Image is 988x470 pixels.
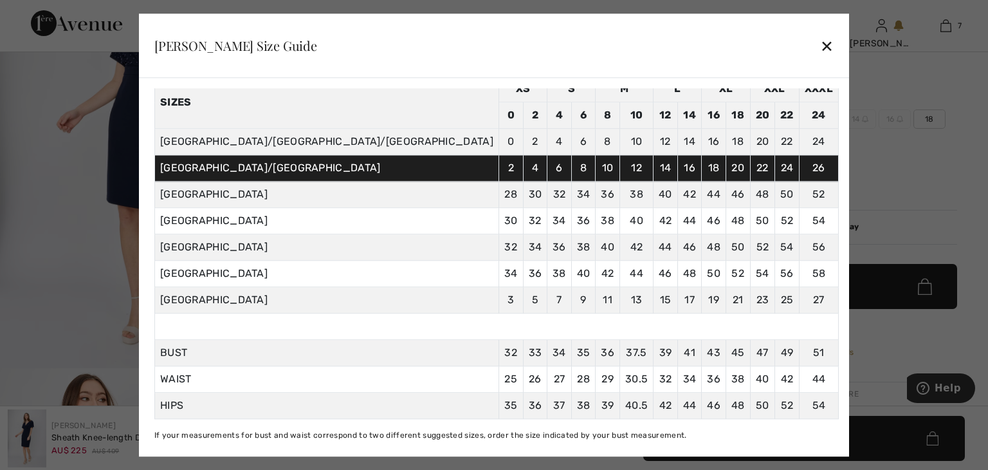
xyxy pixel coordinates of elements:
[820,32,834,59] div: ✕
[547,129,572,155] td: 4
[812,373,826,385] span: 44
[596,234,620,261] td: 40
[702,182,726,208] td: 44
[571,182,596,208] td: 34
[523,234,547,261] td: 34
[781,399,794,411] span: 52
[799,102,838,129] td: 24
[659,373,672,385] span: 32
[626,346,646,359] span: 37.5
[154,39,317,52] div: [PERSON_NAME] Size Guide
[726,234,750,261] td: 50
[523,182,547,208] td: 30
[499,287,523,314] td: 3
[707,373,720,385] span: 36
[499,234,523,261] td: 32
[547,208,572,234] td: 34
[547,102,572,129] td: 4
[154,76,499,129] th: Sizes
[619,234,653,261] td: 42
[775,129,800,155] td: 22
[677,155,702,182] td: 16
[499,102,523,129] td: 0
[799,287,838,314] td: 27
[702,234,726,261] td: 48
[625,399,648,411] span: 40.5
[731,399,745,411] span: 48
[154,155,499,182] td: [GEOGRAPHIC_DATA]/[GEOGRAPHIC_DATA]
[750,102,775,129] td: 20
[596,102,620,129] td: 8
[554,373,565,385] span: 27
[702,102,726,129] td: 16
[601,373,614,385] span: 29
[702,129,726,155] td: 16
[529,346,542,359] span: 33
[726,208,750,234] td: 48
[547,182,572,208] td: 32
[571,129,596,155] td: 6
[677,102,702,129] td: 14
[799,182,838,208] td: 52
[523,208,547,234] td: 32
[499,76,547,102] td: XS
[750,129,775,155] td: 20
[154,129,499,155] td: [GEOGRAPHIC_DATA]/[GEOGRAPHIC_DATA]/[GEOGRAPHIC_DATA]
[601,346,614,359] span: 36
[547,287,572,314] td: 7
[781,373,794,385] span: 42
[654,102,678,129] td: 12
[571,261,596,287] td: 40
[683,373,697,385] span: 34
[625,373,648,385] span: 30.5
[677,129,702,155] td: 14
[799,155,838,182] td: 26
[577,373,590,385] span: 28
[596,76,654,102] td: M
[684,346,695,359] span: 41
[654,182,678,208] td: 40
[523,102,547,129] td: 2
[571,287,596,314] td: 9
[154,182,499,208] td: [GEOGRAPHIC_DATA]
[775,208,800,234] td: 52
[553,399,565,411] span: 37
[677,261,702,287] td: 48
[499,129,523,155] td: 0
[654,76,702,102] td: L
[547,155,572,182] td: 6
[499,182,523,208] td: 28
[756,373,769,385] span: 40
[799,76,838,102] td: XXXL
[702,208,726,234] td: 46
[619,155,653,182] td: 12
[547,76,596,102] td: S
[154,234,499,261] td: [GEOGRAPHIC_DATA]
[529,373,542,385] span: 26
[154,287,499,314] td: [GEOGRAPHIC_DATA]
[775,155,800,182] td: 24
[812,399,826,411] span: 54
[683,399,697,411] span: 44
[756,346,769,359] span: 47
[731,346,745,359] span: 45
[707,399,720,411] span: 46
[799,261,838,287] td: 58
[601,399,614,411] span: 39
[677,287,702,314] td: 17
[750,208,775,234] td: 50
[702,261,726,287] td: 50
[619,208,653,234] td: 40
[547,234,572,261] td: 36
[775,182,800,208] td: 50
[799,208,838,234] td: 54
[702,287,726,314] td: 19
[756,399,769,411] span: 50
[596,208,620,234] td: 38
[654,208,678,234] td: 42
[799,129,838,155] td: 24
[596,129,620,155] td: 8
[726,102,750,129] td: 18
[799,234,838,261] td: 56
[731,373,745,385] span: 38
